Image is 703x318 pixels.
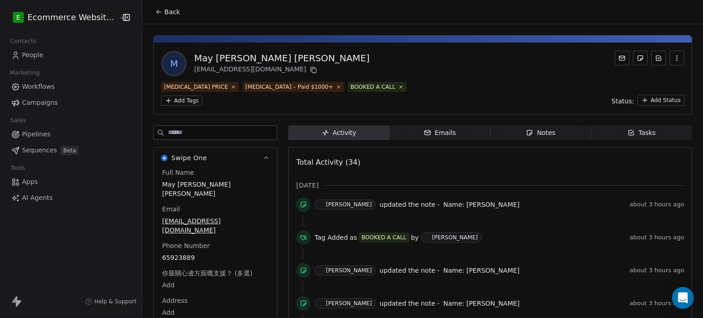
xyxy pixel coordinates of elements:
[316,201,323,208] img: S
[7,79,135,94] a: Workflows
[443,199,520,210] a: Name: [PERSON_NAME]
[630,267,684,274] span: about 3 hours ago
[162,253,269,262] span: 65923889
[94,298,136,305] span: Help & Support
[161,96,202,106] button: Add Tags
[296,181,319,190] span: [DATE]
[60,146,79,155] span: Beta
[422,234,429,241] img: S
[351,83,395,91] div: BOOKED A CALL
[85,298,136,305] a: Help & Support
[245,83,333,91] div: [MEDICAL_DATA] – Paid $1000+
[630,234,684,241] span: about 3 hours ago
[16,13,21,22] span: E
[443,265,520,276] a: Name: [PERSON_NAME]
[611,97,634,106] span: Status:
[630,300,684,307] span: about 3 hours ago
[326,201,372,208] div: [PERSON_NAME]
[162,216,269,235] span: [EMAIL_ADDRESS][DOMAIN_NAME]
[379,200,439,209] span: updated the note -
[6,161,29,175] span: Tools
[7,48,135,63] a: People
[638,95,684,106] button: Add Status
[6,66,43,80] span: Marketing
[326,267,372,274] div: [PERSON_NAME]
[150,4,185,20] button: Back
[6,113,30,127] span: Sales
[424,128,456,138] div: Emails
[7,95,135,110] a: Campaigns
[443,298,520,309] a: Name: [PERSON_NAME]
[7,190,135,205] a: AI Agents
[630,201,684,208] span: about 3 hours ago
[154,148,277,168] button: Swipe OneSwipe One
[443,267,520,274] span: Name: [PERSON_NAME]
[22,129,50,139] span: Pipelines
[162,308,269,317] span: Add
[194,65,369,75] div: [EMAIL_ADDRESS][DOMAIN_NAME]
[443,201,520,208] span: Name: [PERSON_NAME]
[627,128,656,138] div: Tasks
[160,269,254,278] span: 你最關心邊方面嘅支援？ (多選)
[7,143,135,158] a: SequencesBeta
[22,82,55,92] span: Workflows
[7,127,135,142] a: Pipelines
[162,180,269,198] span: May [PERSON_NAME] [PERSON_NAME]
[316,267,323,274] img: S
[164,83,228,91] div: [MEDICAL_DATA] PRICE
[379,299,439,308] span: updated the note -
[411,233,419,242] span: by
[22,193,53,203] span: AI Agents
[432,234,478,241] div: [PERSON_NAME]
[296,158,360,167] span: Total Activity (34)
[526,128,555,138] div: Notes
[160,296,189,305] span: Address
[160,205,182,214] span: Email
[22,177,38,187] span: Apps
[163,53,185,75] span: M
[171,153,207,162] span: Swipe One
[11,10,113,25] button: EEcommerce Website Builder
[22,146,57,155] span: Sequences
[160,241,211,250] span: Phone Number
[672,287,694,309] div: Open Intercom Messenger
[316,300,323,307] img: S
[350,233,357,242] span: as
[194,52,369,65] div: May [PERSON_NAME] [PERSON_NAME]
[22,98,58,108] span: Campaigns
[314,233,348,242] span: Tag Added
[164,7,180,16] span: Back
[379,266,439,275] span: updated the note -
[6,34,40,48] span: Contacts
[162,280,269,290] span: Add
[7,174,135,189] a: Apps
[443,300,520,307] span: Name: [PERSON_NAME]
[362,233,406,242] div: BOOKED A CALL
[27,11,117,23] span: Ecommerce Website Builder
[22,50,43,60] span: People
[326,300,372,307] div: [PERSON_NAME]
[160,168,196,177] span: Full Name
[161,155,168,161] img: Swipe One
